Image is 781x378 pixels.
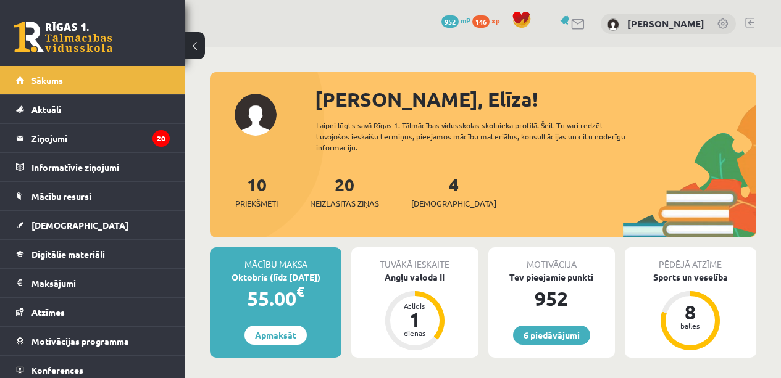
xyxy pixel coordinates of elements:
a: [DEMOGRAPHIC_DATA] [16,211,170,239]
div: 952 [488,284,615,313]
span: [DEMOGRAPHIC_DATA] [411,197,496,210]
span: Motivācijas programma [31,335,129,347]
a: Rīgas 1. Tālmācības vidusskola [14,22,112,52]
a: Sports un veselība 8 balles [625,271,756,352]
div: Angļu valoda II [351,271,478,284]
a: 4[DEMOGRAPHIC_DATA] [411,173,496,210]
a: Angļu valoda II Atlicis 1 dienas [351,271,478,352]
div: Mācību maksa [210,247,341,271]
div: Atlicis [396,302,433,310]
div: Laipni lūgts savā Rīgas 1. Tālmācības vidusskolas skolnieka profilā. Šeit Tu vari redzēt tuvojošo... [316,120,644,153]
a: Motivācijas programma [16,327,170,355]
a: Aktuāli [16,95,170,123]
span: Konferences [31,364,83,376]
a: 146 xp [472,15,506,25]
a: Informatīvie ziņojumi [16,153,170,181]
span: Sākums [31,75,63,86]
span: mP [461,15,470,25]
a: 20Neizlasītās ziņas [310,173,379,210]
a: Maksājumi [16,269,170,297]
span: € [296,282,304,300]
div: 55.00 [210,284,341,313]
span: Neizlasītās ziņas [310,197,379,210]
div: balles [672,322,709,329]
div: 8 [672,302,709,322]
a: Mācību resursi [16,182,170,210]
span: Digitālie materiāli [31,249,105,260]
div: [PERSON_NAME], Elīza! [315,84,756,114]
div: Pēdējā atzīme [625,247,756,271]
legend: Informatīvie ziņojumi [31,153,170,181]
span: Priekšmeti [235,197,278,210]
div: dienas [396,329,433,337]
span: 146 [472,15,490,28]
div: Tev pieejamie punkti [488,271,615,284]
a: Sākums [16,66,170,94]
a: Ziņojumi20 [16,124,170,152]
div: Oktobris (līdz [DATE]) [210,271,341,284]
span: Atzīmes [31,306,65,318]
img: Elīza Martinsone [607,18,619,31]
a: [PERSON_NAME] [627,17,704,30]
span: xp [491,15,499,25]
div: Tuvākā ieskaite [351,247,478,271]
i: 20 [152,130,170,147]
a: Digitālie materiāli [16,240,170,268]
div: Motivācija [488,247,615,271]
a: 6 piedāvājumi [513,326,590,345]
span: 952 [441,15,459,28]
a: 10Priekšmeti [235,173,278,210]
a: Apmaksāt [244,326,307,345]
span: [DEMOGRAPHIC_DATA] [31,220,128,231]
a: 952 mP [441,15,470,25]
span: Aktuāli [31,104,61,115]
legend: Ziņojumi [31,124,170,152]
a: Atzīmes [16,298,170,326]
legend: Maksājumi [31,269,170,297]
div: 1 [396,310,433,329]
span: Mācību resursi [31,191,91,202]
div: Sports un veselība [625,271,756,284]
